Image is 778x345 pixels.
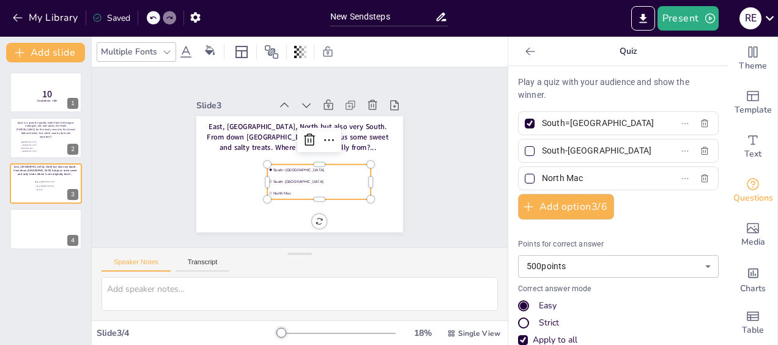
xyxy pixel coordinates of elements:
[735,103,772,117] span: Template
[518,317,719,329] div: Strict
[207,122,388,152] span: East, [GEOGRAPHIC_DATA], North but also very South. From down [GEOGRAPHIC_DATA] brings us some sw...
[742,324,764,337] span: Table
[739,7,761,29] div: R E
[23,141,56,143] span: [GEOGRAPHIC_DATA]
[728,81,777,125] div: Add ready made slides
[518,300,719,312] div: Easy
[37,189,70,191] span: North Mac
[42,87,52,101] span: 10
[10,209,82,249] div: 4
[408,327,437,339] div: 18 %
[176,258,230,272] button: Transcript
[744,147,761,161] span: Text
[102,258,171,272] button: Speaker Notes
[98,43,160,60] div: Multiple Fonts
[728,257,777,301] div: Add charts and graphs
[196,100,271,111] div: Slide 3
[518,76,719,102] p: Play a quiz with your audience and show the winner.
[67,235,78,246] div: 4
[10,72,82,113] div: 1
[37,185,70,187] span: South-[GEOGRAPHIC_DATA]
[67,98,78,109] div: 1
[728,37,777,81] div: Change the overall theme
[51,135,52,138] span: .
[542,114,656,132] input: Option 1
[518,284,719,295] p: Correct answer mode
[458,328,500,338] span: Single View
[539,317,559,329] div: Strict
[518,255,719,278] div: 500 points
[23,144,56,146] span: [GEOGRAPHIC_DATA]
[542,169,656,187] input: Option 3
[273,167,369,172] span: South=[GEOGRAPHIC_DATA]
[540,37,716,66] p: Quiz
[97,327,278,339] div: Slide 3 / 4
[728,301,777,345] div: Add a table
[542,142,656,160] input: Option 2
[9,8,83,28] button: My Library
[37,99,57,103] span: Countdown - title
[92,12,130,24] div: Saved
[728,125,777,169] div: Add text boxes
[67,189,78,200] div: 3
[232,42,251,62] div: Layout
[518,239,719,250] p: Points for correct answer
[733,191,773,205] span: Questions
[6,43,85,62] button: Add slide
[739,59,767,73] span: Theme
[201,45,219,58] div: Background color
[67,144,78,155] div: 2
[518,194,614,220] button: Add option3/6
[728,169,777,213] div: Get real-time input from your audience
[37,181,70,183] span: South=[GEOGRAPHIC_DATA]
[658,6,719,31] button: Present
[330,8,435,26] input: Insert title
[728,213,777,257] div: Add images, graphics, shapes or video
[370,143,376,152] span: ...
[273,179,369,184] span: South-[GEOGRAPHIC_DATA]
[740,282,766,295] span: Charts
[17,121,76,138] p: Ajvar is a spread, typically made from bell pepper, aubergine, oils and spices. We thank [PERSON_...
[631,6,655,31] button: Export to PowerPoint
[13,165,77,176] span: East, [GEOGRAPHIC_DATA], North but also very South. From down [GEOGRAPHIC_DATA] brings us some sw...
[273,190,369,195] span: North Mac
[10,117,82,158] div: 2
[23,150,56,152] span: [GEOGRAPHIC_DATA]
[739,6,761,31] button: R E
[264,45,279,59] span: Position
[23,147,56,149] span: North Macadonia
[539,300,557,312] div: Easy
[741,236,765,249] span: Media
[10,163,82,204] div: 3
